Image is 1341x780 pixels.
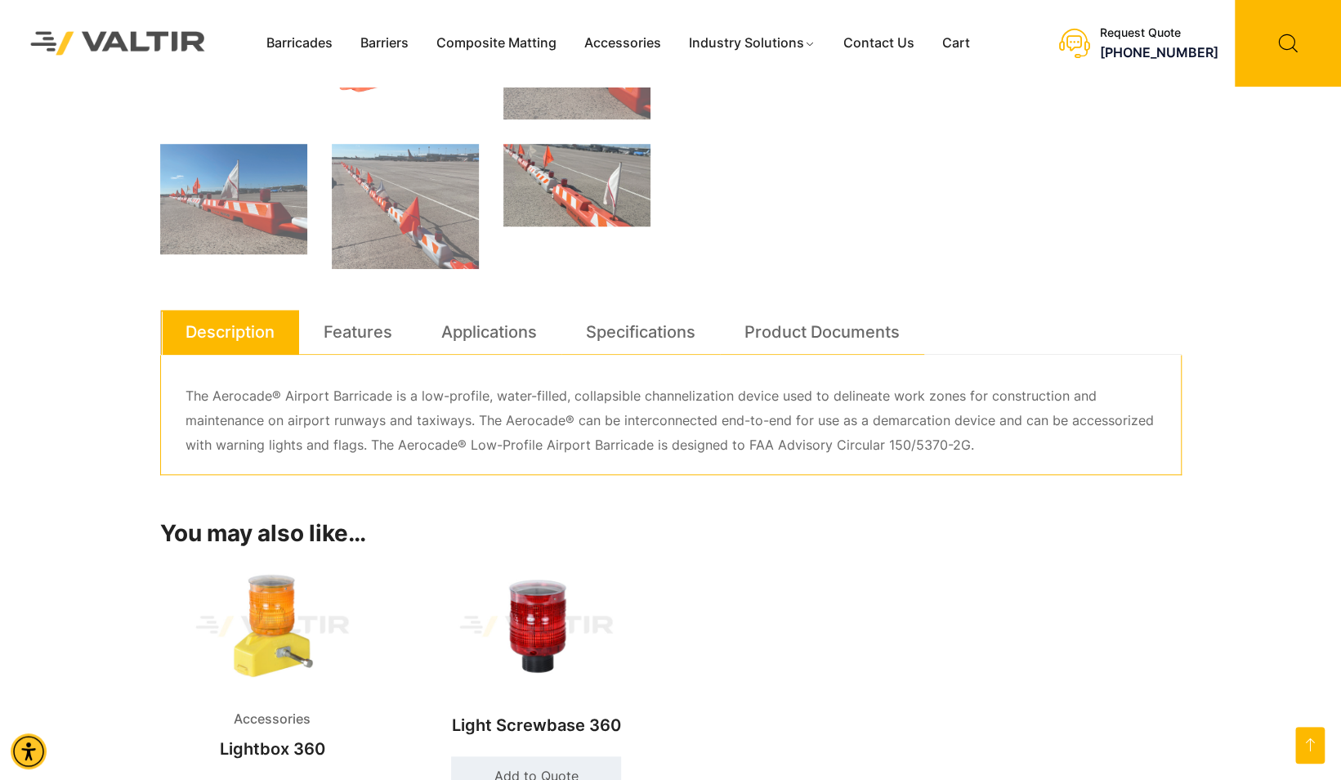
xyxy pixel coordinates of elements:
[324,310,392,354] a: Features
[160,520,1182,548] h2: You may also like…
[12,13,224,74] img: Valtir Rentals
[675,31,829,56] a: Industry Solutions
[424,707,650,743] h2: Light Screwbase 360
[253,31,346,56] a: Barricades
[441,310,537,354] a: Applications
[160,558,386,693] img: Accessories
[160,144,307,254] img: A row of red and white safety barriers with flags and lights on an airport tarmac under a clear b...
[160,558,386,767] a: AccessoriesLightbox 360
[346,31,422,56] a: Barriers
[11,733,47,769] div: Accessibility Menu
[829,31,928,56] a: Contact Us
[221,707,323,732] span: Accessories
[186,310,275,354] a: Description
[1100,26,1218,40] div: Request Quote
[1295,727,1325,764] a: Open this option
[160,731,386,767] h2: Lightbox 360
[503,144,650,226] img: A row of traffic barriers with orange and white stripes, red lights, and flags on an airport tarmac.
[586,310,695,354] a: Specifications
[422,31,570,56] a: Composite Matting
[424,558,650,693] img: Light Screwbase 360
[570,31,675,56] a: Accessories
[744,310,900,354] a: Product Documents
[928,31,983,56] a: Cart
[424,558,650,743] a: Light Screwbase 360
[186,384,1156,458] p: The Aerocade® Airport Barricade is a low-profile, water-filled, collapsible channelization device...
[332,144,479,269] img: A row of traffic barriers with red flags and lights on an airport runway, with planes and termina...
[1100,44,1218,61] a: call (888) 496-3625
